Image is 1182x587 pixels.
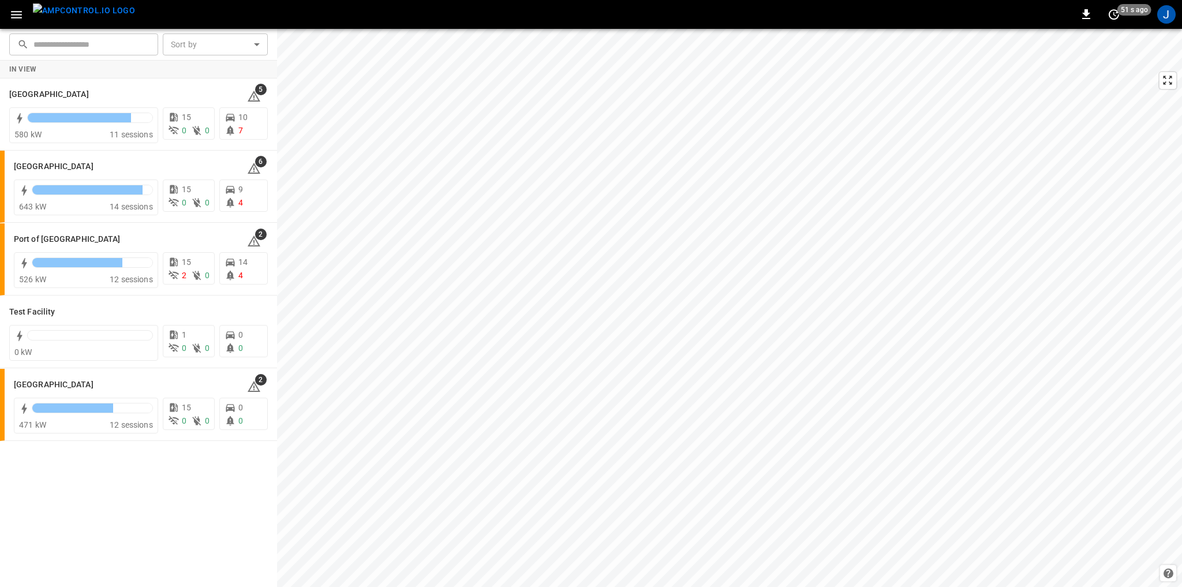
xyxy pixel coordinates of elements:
span: 4 [238,271,243,280]
span: 2 [255,229,267,240]
div: profile-icon [1157,5,1176,24]
span: 15 [182,113,191,122]
span: 51 s ago [1117,4,1151,16]
canvas: Map [277,29,1182,587]
span: 0 [182,126,186,135]
img: ampcontrol.io logo [33,3,135,18]
span: 9 [238,185,243,194]
span: 0 [182,416,186,425]
span: 0 [238,343,243,353]
span: 643 kW [19,202,46,211]
strong: In View [9,65,37,73]
span: 10 [238,113,248,122]
span: 12 sessions [110,420,153,429]
span: 15 [182,185,191,194]
span: 2 [255,374,267,386]
span: 0 kW [14,347,32,357]
span: 6 [255,156,267,167]
span: 1 [182,330,186,339]
h6: Toronto South [14,379,93,391]
span: 2 [182,271,186,280]
span: 0 [182,198,186,207]
h6: Test Facility [9,306,55,319]
span: 0 [205,343,210,353]
span: 14 sessions [110,202,153,211]
span: 14 [238,257,248,267]
span: 5 [255,84,267,95]
span: 15 [182,257,191,267]
span: 0 [238,416,243,425]
span: 7 [238,126,243,135]
span: 12 sessions [110,275,153,284]
span: 0 [238,330,243,339]
span: 0 [205,198,210,207]
span: 15 [182,403,191,412]
span: 0 [205,271,210,280]
span: 0 [182,343,186,353]
button: set refresh interval [1105,5,1123,24]
h6: Port of Long Beach [14,233,121,246]
span: 471 kW [19,420,46,429]
span: 580 kW [14,130,42,139]
span: 4 [238,198,243,207]
h6: Port of Barcelona [14,160,93,173]
span: 0 [205,126,210,135]
span: 0 [238,403,243,412]
span: 11 sessions [110,130,153,139]
span: 526 kW [19,275,46,284]
h6: Frankfurt Depot [9,88,89,101]
span: 0 [205,416,210,425]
